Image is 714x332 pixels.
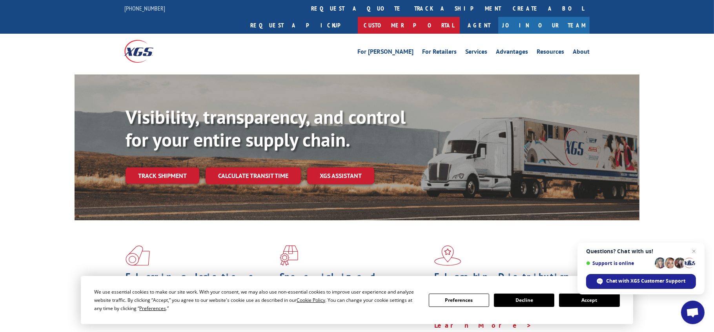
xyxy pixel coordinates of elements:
[434,245,461,266] img: xgs-icon-flagship-distribution-model-red
[126,105,406,152] b: Visibility, transparency, and control for your entire supply chain.
[559,294,619,307] button: Accept
[681,301,705,324] div: Open chat
[126,167,199,184] a: Track shipment
[422,49,457,57] a: For Retailers
[307,167,374,184] a: XGS ASSISTANT
[280,272,428,295] h1: Specialized Freight Experts
[94,288,419,312] div: We use essential cookies to make our site work. With your consent, we may also use non-essential ...
[465,49,487,57] a: Services
[496,49,528,57] a: Advantages
[244,17,358,34] a: Request a pickup
[139,305,166,312] span: Preferences
[126,272,274,295] h1: Flooring Logistics Solutions
[607,278,686,285] span: Chat with XGS Customer Support
[537,49,564,57] a: Resources
[81,276,633,324] div: Cookie Consent Prompt
[297,297,325,303] span: Cookie Policy
[586,274,696,289] div: Chat with XGS Customer Support
[358,17,460,34] a: Customer Portal
[689,247,699,256] span: Close chat
[573,49,590,57] a: About
[280,245,298,266] img: xgs-icon-focused-on-flooring-red
[206,167,301,184] a: Calculate transit time
[124,4,165,12] a: [PHONE_NUMBER]
[434,272,583,295] h1: Flagship Distribution Model
[498,17,590,34] a: Join Our Team
[460,17,498,34] a: Agent
[434,321,532,330] a: Learn More >
[429,294,489,307] button: Preferences
[357,49,413,57] a: For [PERSON_NAME]
[126,245,150,266] img: xgs-icon-total-supply-chain-intelligence-red
[586,248,696,254] span: Questions? Chat with us!
[586,260,652,266] span: Support is online
[494,294,554,307] button: Decline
